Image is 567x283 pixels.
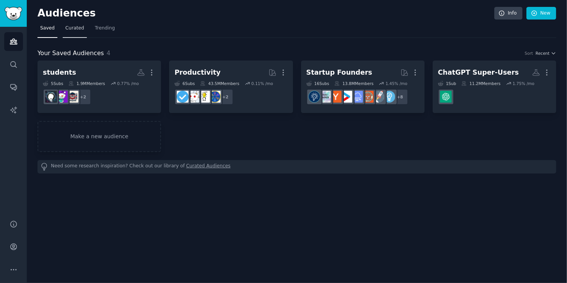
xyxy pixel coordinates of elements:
[209,91,221,103] img: LifeProTips
[440,91,452,103] img: ChatGPT
[68,81,105,86] div: 1.9M Members
[5,7,22,20] img: GummySearch logo
[37,49,104,58] span: Your Saved Audiences
[92,22,117,38] a: Trending
[186,163,231,171] a: Curated Audiences
[198,91,210,103] img: lifehacks
[386,81,407,86] div: 1.45 % /mo
[308,91,320,103] img: Entrepreneurship
[526,7,556,20] a: New
[43,81,63,86] div: 5 Sub s
[37,160,556,173] div: Need some research inspiration? Check out our library of
[438,68,519,77] div: ChatGPT Super-Users
[330,91,342,103] img: ycombinator
[513,81,534,86] div: 1.75 % /mo
[306,81,329,86] div: 16 Sub s
[37,7,494,20] h2: Audiences
[174,81,195,86] div: 6 Sub s
[177,91,189,103] img: getdisciplined
[200,81,239,86] div: 43.5M Members
[306,68,372,77] div: Startup Founders
[373,91,385,103] img: startups
[63,22,87,38] a: Curated
[56,91,68,103] img: medicalschool
[37,121,161,152] a: Make a new audience
[75,89,91,105] div: + 2
[351,91,363,103] img: SaaS
[536,51,556,56] button: Recent
[362,91,374,103] img: EntrepreneurRideAlong
[341,91,352,103] img: startup
[67,91,78,103] img: UKUniversityStudents
[251,81,273,86] div: 0.11 % /mo
[95,25,115,32] span: Trending
[174,68,220,77] div: Productivity
[536,51,549,56] span: Recent
[334,81,373,86] div: 13.8M Members
[65,25,84,32] span: Curated
[217,89,233,105] div: + 2
[461,81,500,86] div: 11.2M Members
[319,91,331,103] img: indiehackers
[433,61,556,113] a: ChatGPT Super-Users1Sub11.2MMembers1.75% /moChatGPT
[438,81,456,86] div: 1 Sub
[187,91,199,103] img: productivity
[525,51,533,56] div: Sort
[392,89,408,105] div: + 8
[107,49,111,57] span: 4
[301,61,425,113] a: Startup Founders16Subs13.8MMembers1.45% /mo+8EntrepreneurstartupsEntrepreneurRideAlongSaaSstartup...
[494,7,523,20] a: Info
[117,81,139,86] div: 0.77 % /mo
[43,68,76,77] div: students
[169,61,293,113] a: Productivity6Subs43.5MMembers0.11% /mo+2LifeProTipslifehacksproductivitygetdisciplined
[37,61,161,113] a: students5Subs1.9MMembers0.77% /mo+2UKUniversityStudentsmedicalschoolPhysicsStudents
[383,91,395,103] img: Entrepreneur
[40,25,55,32] span: Saved
[45,91,57,103] img: PhysicsStudents
[37,22,57,38] a: Saved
